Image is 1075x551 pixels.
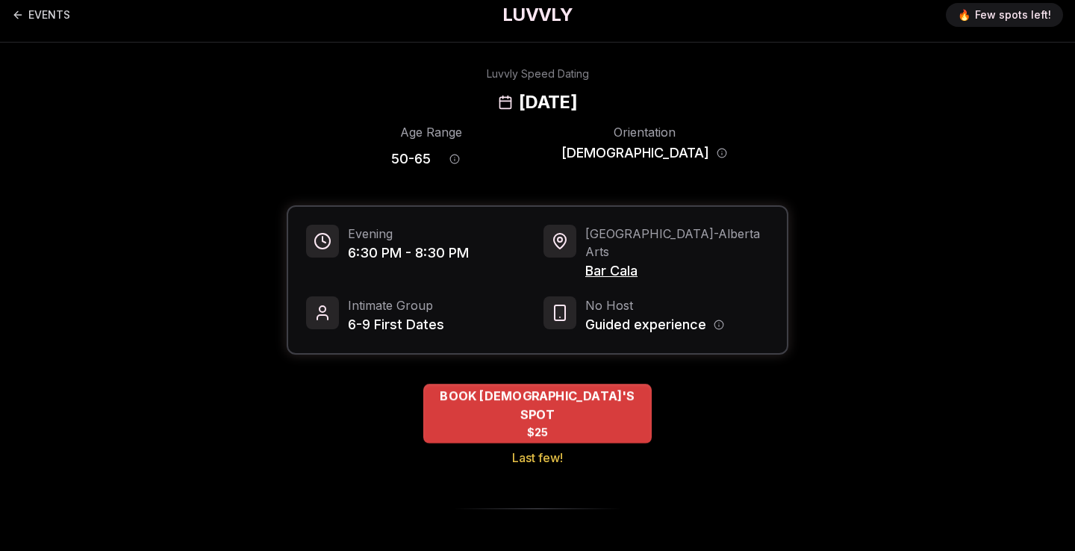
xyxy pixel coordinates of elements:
[717,148,727,158] button: Orientation information
[561,143,709,164] span: [DEMOGRAPHIC_DATA]
[585,261,769,281] span: Bar Cala
[348,225,469,243] span: Evening
[561,123,727,141] div: Orientation
[348,243,469,264] span: 6:30 PM - 8:30 PM
[585,225,769,261] span: [GEOGRAPHIC_DATA] - Alberta Arts
[527,425,549,440] span: $25
[348,314,444,335] span: 6-9 First Dates
[958,7,970,22] span: 🔥
[487,66,589,81] div: Luvvly Speed Dating
[391,149,431,169] span: 50 - 65
[714,320,724,330] button: Host information
[519,90,577,114] h2: [DATE]
[423,384,652,443] button: BOOK QUEER WOMEN'S SPOT - Last few!
[512,449,563,467] span: Last few!
[438,143,471,175] button: Age range information
[423,387,652,423] span: BOOK [DEMOGRAPHIC_DATA]'S SPOT
[585,314,706,335] span: Guided experience
[348,123,514,141] div: Age Range
[585,296,724,314] span: No Host
[975,7,1051,22] span: Few spots left!
[502,3,573,27] a: LUVVLY
[348,296,444,314] span: Intimate Group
